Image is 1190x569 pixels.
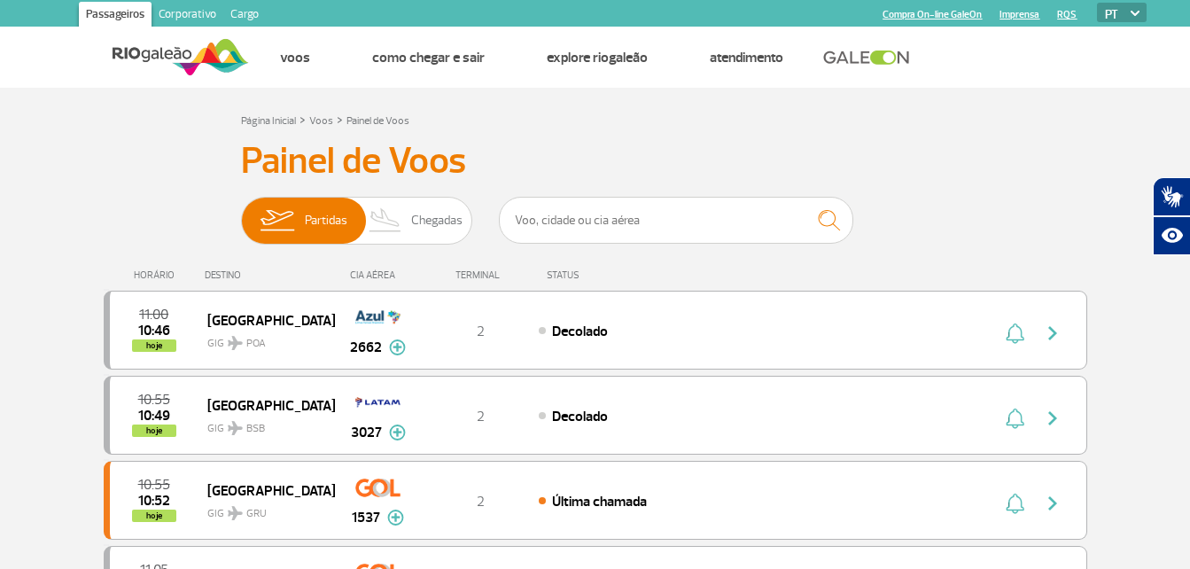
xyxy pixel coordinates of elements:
span: 2025-09-28 10:46:00 [138,324,170,337]
img: slider-desembarque [360,198,412,244]
span: hoje [132,339,176,352]
span: BSB [246,421,265,437]
span: GRU [246,506,267,522]
img: seta-direita-painel-voo.svg [1042,408,1063,429]
span: POA [246,336,266,352]
a: Painel de Voos [346,114,409,128]
div: TERMINAL [423,269,538,281]
img: sino-painel-voo.svg [1006,408,1024,429]
img: destiny_airplane.svg [228,336,243,350]
span: Última chamada [552,493,647,511]
span: [GEOGRAPHIC_DATA] [207,308,321,331]
a: > [337,109,343,129]
span: 2025-09-28 10:55:00 [138,394,170,406]
span: 2025-09-28 10:55:00 [138,479,170,491]
img: seta-direita-painel-voo.svg [1042,323,1063,344]
div: DESTINO [205,269,334,281]
span: 2662 [350,337,382,358]
span: 2 [477,493,485,511]
button: Abrir recursos assistivos. [1153,216,1190,255]
a: > [299,109,306,129]
a: Voos [280,49,310,66]
a: Passageiros [79,2,152,30]
span: 2 [477,323,485,340]
img: mais-info-painel-voo.svg [389,339,406,355]
div: HORÁRIO [109,269,206,281]
span: Partidas [305,198,347,244]
span: 3027 [351,422,382,443]
a: Corporativo [152,2,223,30]
span: hoje [132,425,176,437]
img: slider-embarque [249,198,305,244]
span: 2025-09-28 10:49:00 [138,409,170,422]
span: [GEOGRAPHIC_DATA] [207,479,321,502]
img: mais-info-painel-voo.svg [389,425,406,440]
a: Atendimento [710,49,783,66]
span: hoje [132,510,176,522]
span: GIG [207,411,321,437]
span: GIG [207,326,321,352]
a: Cargo [223,2,266,30]
img: destiny_airplane.svg [228,421,243,435]
a: Imprensa [999,9,1039,20]
img: seta-direita-painel-voo.svg [1042,493,1063,514]
span: [GEOGRAPHIC_DATA] [207,394,321,417]
img: destiny_airplane.svg [228,506,243,520]
span: Decolado [552,408,608,425]
span: Chegadas [411,198,463,244]
a: Página Inicial [241,114,296,128]
a: Como chegar e sair [372,49,485,66]
span: 2025-09-28 11:00:00 [139,308,168,321]
a: Compra On-line GaleOn [883,9,982,20]
span: GIG [207,496,321,522]
h3: Painel de Voos [241,139,950,183]
span: 1537 [352,507,380,528]
img: mais-info-painel-voo.svg [387,510,404,526]
span: 2 [477,408,485,425]
span: Decolado [552,323,608,340]
div: CIA AÉREA [334,269,423,281]
div: STATUS [538,269,682,281]
img: sino-painel-voo.svg [1006,493,1024,514]
input: Voo, cidade ou cia aérea [499,197,853,244]
img: sino-painel-voo.svg [1006,323,1024,344]
a: Explore RIOgaleão [547,49,648,66]
div: Plugin de acessibilidade da Hand Talk. [1153,177,1190,255]
a: Voos [309,114,333,128]
span: 2025-09-28 10:52:00 [138,495,170,507]
a: RQS [1057,9,1077,20]
button: Abrir tradutor de língua de sinais. [1153,177,1190,216]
